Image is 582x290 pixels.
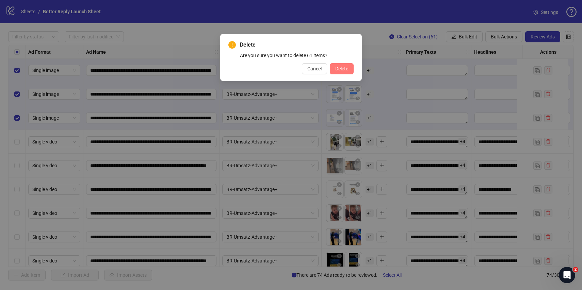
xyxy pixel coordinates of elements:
[330,63,354,74] button: Delete
[559,267,575,283] iframe: Intercom live chat
[302,63,327,74] button: Cancel
[335,66,348,71] span: Delete
[240,41,354,49] span: Delete
[240,52,354,59] div: Are you sure you want to delete 61 items?
[228,41,236,49] span: exclamation-circle
[307,66,322,71] span: Cancel
[573,267,578,272] span: 2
